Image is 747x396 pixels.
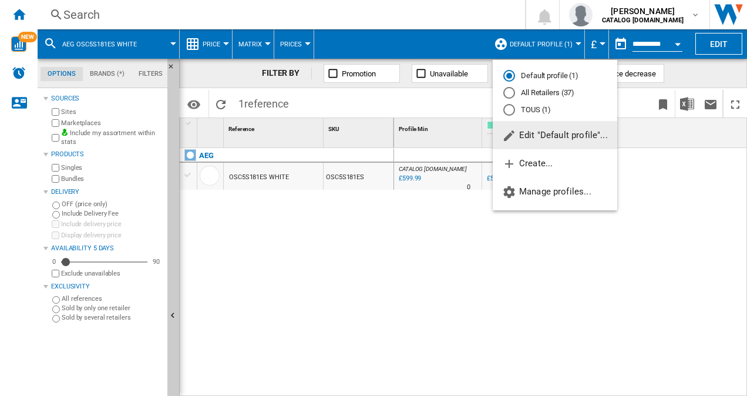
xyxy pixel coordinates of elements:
md-radio-button: All Retailers (37) [503,88,607,99]
md-radio-button: TOUS (1) [503,104,607,115]
span: Manage profiles... [502,186,591,197]
span: Edit "Default profile"... [502,130,608,140]
span: Create... [502,158,553,169]
md-radio-button: Default profile (1) [503,71,607,82]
